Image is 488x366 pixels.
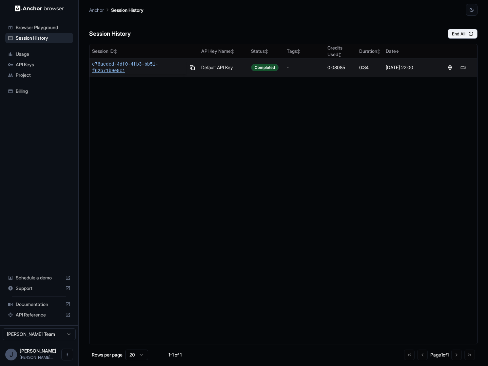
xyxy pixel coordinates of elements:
span: joe@joemahoney.io [20,355,53,360]
p: Anchor [89,7,104,13]
div: Documentation [5,299,73,310]
div: J [5,349,17,360]
span: ↕ [231,49,234,54]
span: Billing [16,88,70,94]
nav: breadcrumb [89,6,144,13]
div: 0:34 [359,64,381,71]
div: API Keys [5,59,73,70]
button: End All [448,29,478,39]
div: Browser Playground [5,22,73,33]
div: Schedule a demo [5,273,73,283]
span: API Reference [16,312,63,318]
span: API Keys [16,61,70,68]
span: Browser Playground [16,24,70,31]
div: Credits Used [327,45,354,58]
span: ↕ [265,49,268,54]
td: Default API Key [199,58,248,77]
span: Project [16,72,70,78]
p: Rows per page [92,352,123,358]
span: Usage [16,51,70,57]
div: API Key Name [201,48,246,54]
span: Joe Mahoney [20,348,56,354]
span: Support [16,285,63,292]
span: Schedule a demo [16,274,63,281]
img: Anchor Logo [15,5,64,11]
div: Usage [5,49,73,59]
div: Page 1 of 1 [430,352,449,358]
span: Documentation [16,301,63,308]
h6: Session History [89,29,131,39]
span: ↓ [396,49,399,54]
div: 0.08085 [327,64,354,71]
div: Session ID [92,48,196,54]
div: Completed [251,64,279,71]
div: Billing [5,86,73,96]
div: Project [5,70,73,80]
span: ↕ [377,49,381,54]
div: Support [5,283,73,294]
button: Open menu [61,349,73,360]
div: 1-1 of 1 [159,352,191,358]
p: Session History [111,7,144,13]
div: Duration [359,48,381,54]
div: Date [386,48,433,54]
div: - [287,64,322,71]
span: ↕ [338,52,342,57]
div: API Reference [5,310,73,320]
div: Tags [287,48,322,54]
div: Session History [5,33,73,43]
span: c76aeded-4df0-4fb3-bb51-f62b71b9e0c1 [92,61,186,74]
div: [DATE] 22:00 [386,64,433,71]
span: Session History [16,35,70,41]
span: ↕ [297,49,300,54]
div: Status [251,48,282,54]
span: ↕ [114,49,117,54]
